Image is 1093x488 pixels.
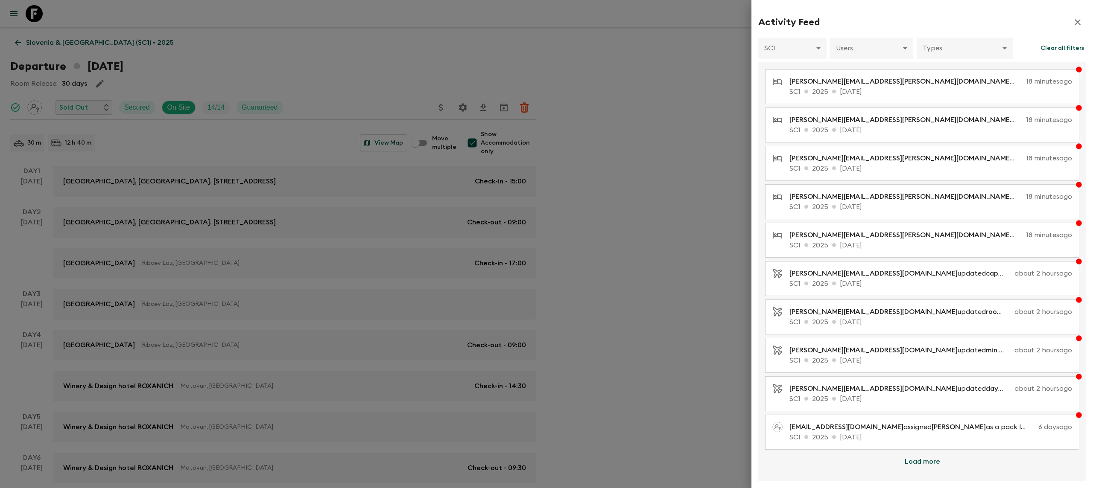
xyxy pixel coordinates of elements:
[758,17,820,28] h2: Activity Feed
[1038,422,1072,432] p: 6 days ago
[932,424,986,430] span: [PERSON_NAME]
[789,78,1014,85] span: [PERSON_NAME][EMAIL_ADDRESS][PERSON_NAME][DOMAIN_NAME]
[789,163,1072,174] p: SC1 2025 [DATE]
[917,36,1013,60] div: Types
[789,422,1035,432] p: assigned as a pack leader
[986,270,1015,277] span: capacity
[789,270,958,277] span: [PERSON_NAME][EMAIL_ADDRESS][DOMAIN_NAME]
[1014,345,1072,355] p: about 2 hours ago
[789,432,1072,442] p: SC1 2025 [DATE]
[1026,115,1072,125] p: 18 minutes ago
[1014,307,1072,317] p: about 2 hours ago
[789,355,1072,366] p: SC1 2025 [DATE]
[789,153,1023,163] p: updated accommodation
[830,36,913,60] div: Users
[986,347,1043,354] span: min to guarantee
[789,308,958,315] span: [PERSON_NAME][EMAIL_ADDRESS][DOMAIN_NAME]
[789,268,1011,279] p: updated
[789,193,1014,200] span: [PERSON_NAME][EMAIL_ADDRESS][PERSON_NAME][DOMAIN_NAME]
[789,345,1011,355] p: updated
[1038,38,1086,59] button: Clear all filters
[789,424,903,430] span: [EMAIL_ADDRESS][DOMAIN_NAME]
[789,115,1023,125] p: updated accommodation
[789,232,1014,238] span: [PERSON_NAME][EMAIL_ADDRESS][PERSON_NAME][DOMAIN_NAME]
[789,76,1023,87] p: updated accommodation
[789,347,958,354] span: [PERSON_NAME][EMAIL_ADDRESS][DOMAIN_NAME]
[789,279,1072,289] p: SC1 2025 [DATE]
[986,308,1046,315] span: room release days
[1026,192,1072,202] p: 18 minutes ago
[789,307,1011,317] p: updated
[789,192,1023,202] p: updated accommodation
[1026,153,1072,163] p: 18 minutes ago
[789,240,1072,250] p: SC1 2025 [DATE]
[789,385,958,392] span: [PERSON_NAME][EMAIL_ADDRESS][DOMAIN_NAME]
[1014,383,1072,394] p: about 2 hours ago
[986,385,1083,392] span: days before departure for EB
[789,116,1014,123] span: [PERSON_NAME][EMAIL_ADDRESS][PERSON_NAME][DOMAIN_NAME]
[1026,230,1072,240] p: 18 minutes ago
[894,453,950,470] button: Load more
[789,317,1072,327] p: SC1 2025 [DATE]
[789,125,1072,135] p: SC1 2025 [DATE]
[1014,268,1072,279] p: about 2 hours ago
[789,383,1011,394] p: updated
[789,230,1023,240] p: updated accommodation
[1026,76,1072,87] p: 18 minutes ago
[789,87,1072,97] p: SC1 2025 [DATE]
[758,36,827,60] div: SC1
[789,202,1072,212] p: SC1 2025 [DATE]
[789,155,1014,162] span: [PERSON_NAME][EMAIL_ADDRESS][PERSON_NAME][DOMAIN_NAME]
[789,394,1072,404] p: SC1 2025 [DATE]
